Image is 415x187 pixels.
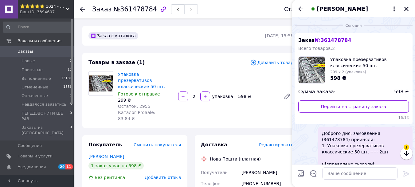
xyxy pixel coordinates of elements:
span: Заказы [18,49,33,54]
span: Заказ [92,6,112,13]
div: Вернуться назад [80,6,85,12]
span: 0 [70,93,72,99]
img: 4967461147_w100_h100_upakovka-prezervativov-klassicheskie.jpg [299,57,325,83]
div: 299 ₴ [118,97,173,103]
span: Сменить покупателя [134,142,181,147]
span: Заказы из [GEOGRAPHIC_DATA] [22,125,70,136]
a: Упаковка презервативов классические 50 шт. [118,72,165,89]
input: Поиск [3,22,72,33]
span: Добавить отзыв [145,175,181,180]
span: Доставка [201,142,228,148]
button: Закрыть [403,5,410,13]
span: 1556 [63,84,72,90]
div: 12.09.2025 [295,22,413,28]
span: [PERSON_NAME] [317,5,368,13]
span: 598 ₴ [394,88,409,96]
a: Перейти на страницу заказа [298,100,409,113]
span: Добавить товар [250,59,293,66]
span: Остаток: 2955 [118,104,150,109]
span: 0 [70,111,72,122]
div: Нова Пошта (платная) [209,156,262,162]
span: 11 [65,164,72,169]
span: Заказы и сообщения [18,38,61,44]
span: Отмененные [22,84,48,90]
a: [PERSON_NAME] [88,154,124,159]
span: 1 [404,144,409,150]
span: Выполненные [22,76,51,81]
span: Без рейтинга [95,175,125,180]
span: Товары в заказе (1) [88,59,145,65]
span: № 361478784 [315,37,351,43]
a: Редактировать [281,90,293,103]
img: Упаковка презервативов классические 50 шт. [89,75,113,91]
span: Новые [22,58,35,64]
span: Покупатель [88,142,122,148]
span: Принятые [22,67,43,73]
div: упаковка [211,93,234,100]
time: [DATE] 15:58 [265,33,293,38]
span: Сообщения [18,143,42,148]
span: №361478784 [113,6,157,13]
span: ⭐⭐⭐⭐⭐ 1024 - Быстрая отправка в день заказа [20,4,66,9]
button: Открыть шаблоны ответов [309,169,317,177]
div: Ваш ID: 3394607 [20,9,74,15]
span: 598 ₴ [330,75,346,81]
span: Редактировать [259,142,293,147]
span: 5 [70,102,72,107]
span: 13186 [61,76,72,81]
div: Заказ с каталога [88,32,138,39]
span: Товары и услуги [18,153,53,159]
span: Сегодня [343,23,364,28]
span: 0 [70,125,72,136]
div: [PERSON_NAME] [240,167,295,178]
div: Статус заказа [284,6,325,12]
span: 0 [70,58,72,64]
span: Оплаченные [22,93,48,99]
button: Назад [297,5,304,13]
span: Сумма заказа: [298,88,335,96]
span: Заказ [298,37,351,43]
span: Получатель [201,170,228,175]
span: Готово к отправке [118,91,160,96]
span: Каталог ProSale: 83.84 ₴ [118,110,155,121]
span: ПЕРЕДЗВОНИТИ ШЕ РАЗ [22,111,70,122]
span: 299 x 2 (упаковка) [330,70,366,74]
span: Всего товаров: 2 [298,46,335,51]
span: 29 [58,164,65,169]
div: 1 заказ у вас на 598 ₴ [88,162,144,169]
span: Доброго дня, замовлення (361478784) прийняли: 1. Упаковка презервативов классические 50 шт. -----... [322,130,409,180]
span: 16:13 12.09.2025 [298,115,409,120]
span: Невдалося звязатись [22,102,66,107]
span: Уведомления [18,164,46,170]
div: 598 ₴ [236,92,279,101]
span: 15 [68,67,72,73]
button: [PERSON_NAME] [309,5,398,13]
span: Упаковка презервативов классические 50 шт. [330,56,409,69]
